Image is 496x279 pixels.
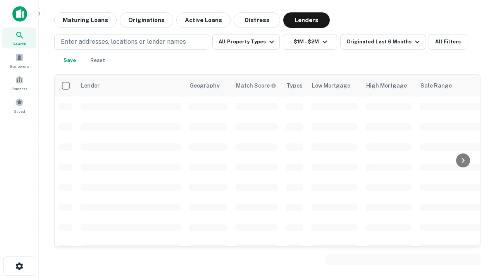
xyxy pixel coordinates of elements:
div: High Mortgage [366,81,407,90]
div: Geography [189,81,220,90]
span: Saved [14,108,25,114]
a: Search [2,28,36,48]
h6: Match Score [236,81,275,90]
button: Originated Last 6 Months [340,34,425,50]
button: Enter addresses, locations or lender names [54,34,209,50]
div: Originated Last 6 Months [346,37,422,46]
th: Sale Range [416,75,486,96]
span: Search [12,41,26,47]
th: Types [282,75,307,96]
img: capitalize-icon.png [12,6,27,22]
iframe: Chat Widget [457,217,496,254]
a: Contacts [2,72,36,93]
a: Saved [2,95,36,116]
th: Capitalize uses an advanced AI algorithm to match your search with the best lender. The match sco... [231,75,282,96]
th: Geography [185,75,231,96]
th: High Mortgage [362,75,416,96]
div: Lender [81,81,100,90]
button: All Filters [429,34,467,50]
button: Active Loans [176,12,231,28]
button: Save your search to get updates of matches that match your search criteria. [57,53,82,68]
button: Originations [120,12,173,28]
button: Distress [234,12,280,28]
div: Types [286,81,303,90]
th: Low Mortgage [307,75,362,96]
div: Capitalize uses an advanced AI algorithm to match your search with the best lender. The match sco... [236,81,276,90]
button: Reset [85,53,110,68]
div: Sale Range [420,81,452,90]
button: Maturing Loans [54,12,117,28]
div: Low Mortgage [312,81,350,90]
a: Borrowers [2,50,36,71]
p: Enter addresses, locations or lender names [61,37,186,46]
button: Lenders [283,12,330,28]
span: Contacts [12,86,27,92]
button: $1M - $2M [283,34,337,50]
span: Borrowers [10,63,29,69]
th: Lender [76,75,185,96]
button: All Property Types [212,34,280,50]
